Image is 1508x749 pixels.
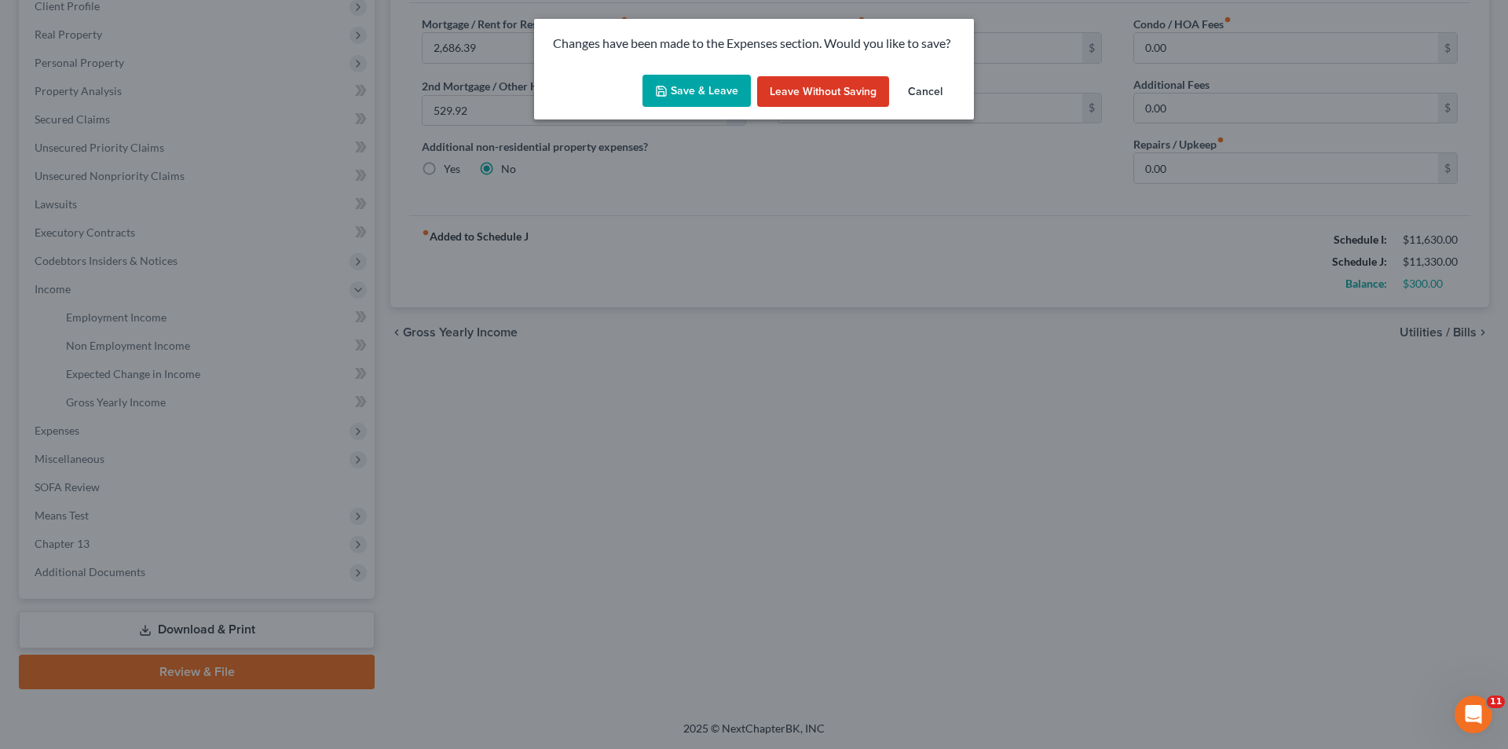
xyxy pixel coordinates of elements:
span: 11 [1487,696,1505,708]
iframe: Intercom live chat [1455,696,1492,733]
p: Changes have been made to the Expenses section. Would you like to save? [553,35,955,53]
button: Cancel [895,76,955,108]
button: Save & Leave [642,75,751,108]
button: Leave without Saving [757,76,889,108]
